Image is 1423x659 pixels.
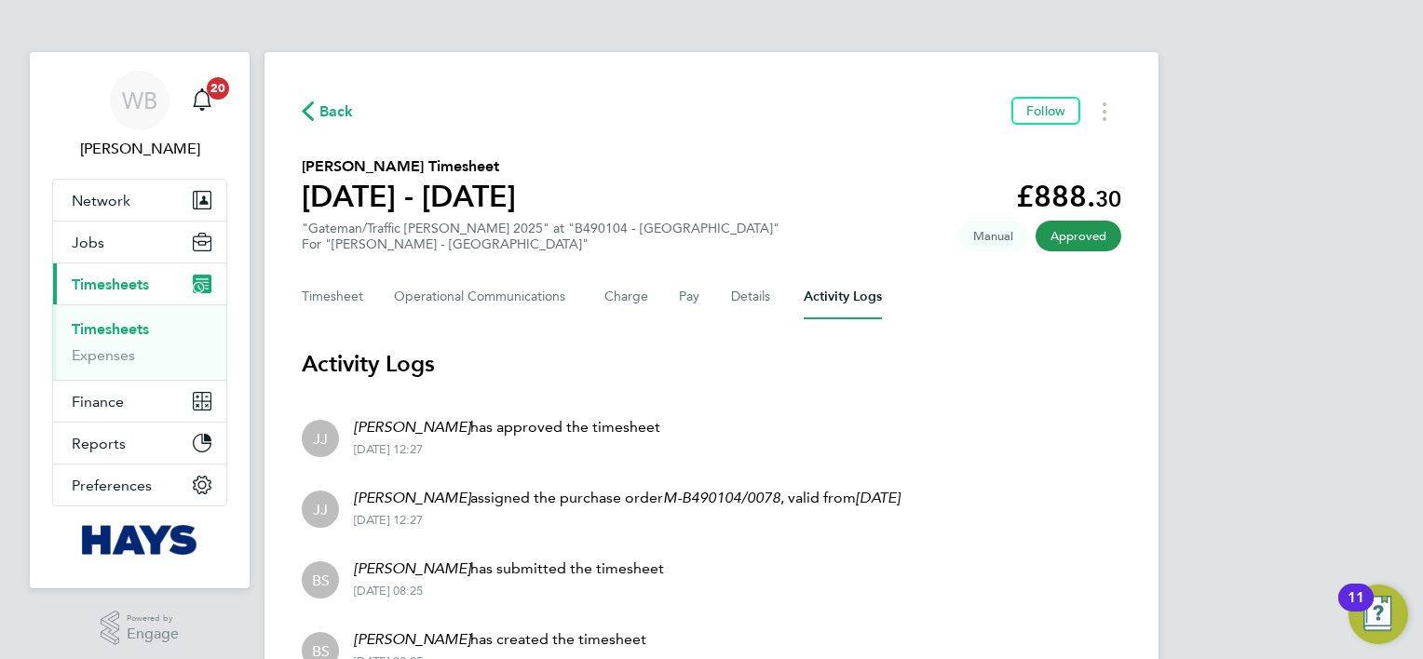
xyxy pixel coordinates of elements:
[302,420,339,457] div: John Jenkins
[72,435,126,452] span: Reports
[72,320,149,338] a: Timesheets
[207,77,229,100] span: 20
[53,263,226,304] button: Timesheets
[101,611,180,646] a: Powered byEngage
[394,275,575,319] button: Operational Communications
[52,71,227,160] a: WB[PERSON_NAME]
[302,155,516,178] h2: [PERSON_NAME] Timesheet
[319,101,354,123] span: Back
[354,513,900,528] div: [DATE] 12:27
[313,428,328,449] span: JJ
[302,491,339,528] div: John Jenkins
[72,192,130,209] span: Network
[127,626,179,642] span: Engage
[127,611,179,626] span: Powered by
[72,477,152,494] span: Preferences
[354,442,660,457] div: [DATE] 12:27
[183,71,221,130] a: 20
[354,487,900,509] p: assigned the purchase order , valid from
[52,525,227,555] a: Go to home page
[1348,598,1364,622] div: 11
[1011,97,1080,125] button: Follow
[856,489,900,506] em: [DATE]
[302,221,779,252] div: "Gateman/Traffic [PERSON_NAME] 2025" at "B490104 - [GEOGRAPHIC_DATA]"
[53,304,226,380] div: Timesheets
[604,275,649,319] button: Charge
[1036,221,1121,251] span: This timesheet has been approved.
[82,525,198,555] img: hays-logo-retina.png
[354,558,664,580] p: has submitted the timesheet
[663,489,780,506] em: M-B490104/0078
[72,276,149,293] span: Timesheets
[958,221,1028,251] span: This timesheet was manually created.
[1348,585,1408,644] button: Open Resource Center, 11 new notifications
[1088,97,1121,126] button: Timesheets Menu
[302,236,779,252] div: For "[PERSON_NAME] - [GEOGRAPHIC_DATA]"
[312,570,330,590] span: BS
[53,381,226,422] button: Finance
[1026,102,1065,119] span: Follow
[72,346,135,364] a: Expenses
[354,489,470,506] em: [PERSON_NAME]
[53,180,226,221] button: Network
[302,178,516,215] h1: [DATE] - [DATE]
[731,275,774,319] button: Details
[72,393,124,410] span: Finance
[354,416,660,438] p: has approved the timesheet
[804,275,882,319] button: Activity Logs
[1095,185,1121,212] span: 30
[53,464,226,505] button: Preferences
[313,499,328,519] span: JJ
[302,275,364,319] button: Timesheet
[302,561,339,598] div: Billy Smith
[354,584,664,598] div: [DATE] 08:25
[302,100,354,123] button: Back
[52,138,227,160] span: William Brown
[354,559,470,577] em: [PERSON_NAME]
[354,630,470,648] em: [PERSON_NAME]
[53,423,226,464] button: Reports
[1016,179,1121,214] app-decimal: £888.
[53,222,226,262] button: Jobs
[72,234,104,251] span: Jobs
[679,275,701,319] button: Pay
[302,349,1121,379] h3: Activity Logs
[354,418,470,436] em: [PERSON_NAME]
[122,88,157,113] span: WB
[30,52,250,588] nav: Main navigation
[354,628,646,651] p: has created the timesheet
